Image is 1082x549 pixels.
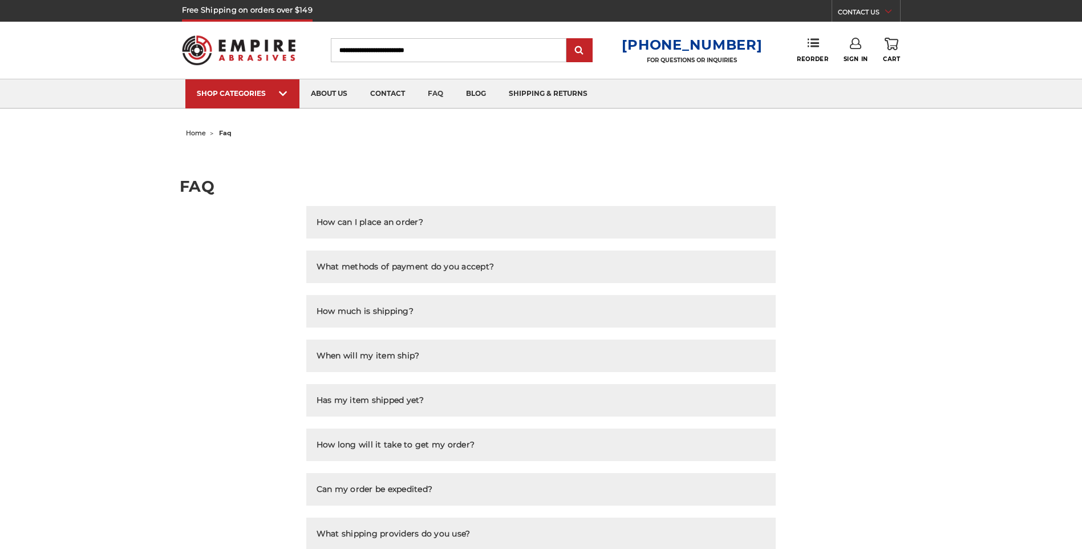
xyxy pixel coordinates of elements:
div: SHOP CATEGORIES [197,89,288,98]
h2: How much is shipping? [317,305,414,317]
h2: How long will it take to get my order? [317,439,475,451]
button: What methods of payment do you accept? [306,251,776,283]
a: contact [359,79,416,108]
img: Empire Abrasives [182,28,296,72]
a: blog [455,79,497,108]
a: Reorder [797,38,828,62]
a: [PHONE_NUMBER] [622,37,762,53]
a: Cart [883,38,900,63]
h2: How can I place an order? [317,216,423,228]
input: Submit [568,39,591,62]
h1: FAQ [180,179,902,194]
a: shipping & returns [497,79,599,108]
button: Has my item shipped yet? [306,384,776,417]
a: CONTACT US [838,6,900,22]
a: faq [416,79,455,108]
a: home [186,129,206,137]
button: How can I place an order? [306,206,776,239]
p: FOR QUESTIONS OR INQUIRIES [622,56,762,64]
span: Sign In [844,55,868,63]
span: Reorder [797,55,828,63]
h2: Can my order be expedited? [317,483,433,495]
h2: Has my item shipped yet? [317,394,424,406]
h2: When will my item ship? [317,350,420,362]
button: When will my item ship? [306,340,776,372]
h2: What methods of payment do you accept? [317,261,495,273]
button: How much is shipping? [306,295,776,328]
a: about us [299,79,359,108]
h2: What shipping providers do you use? [317,528,471,540]
button: How long will it take to get my order? [306,429,776,461]
span: faq [219,129,232,137]
span: Cart [883,55,900,63]
button: Can my order be expedited? [306,473,776,506]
